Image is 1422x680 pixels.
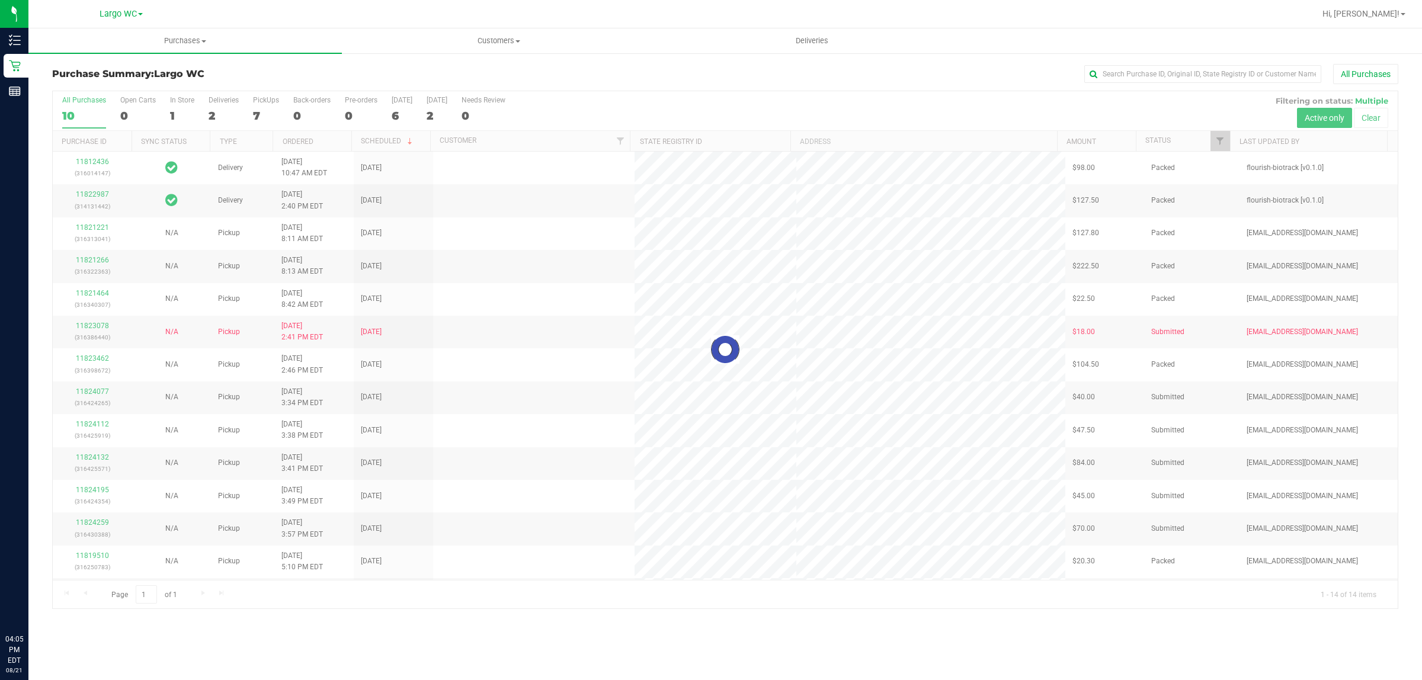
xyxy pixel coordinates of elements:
a: Deliveries [655,28,969,53]
span: Purchases [28,36,342,46]
span: Hi, [PERSON_NAME]! [1322,9,1399,18]
p: 08/21 [5,666,23,675]
inline-svg: Retail [9,60,21,72]
h3: Purchase Summary: [52,69,501,79]
input: Search Purchase ID, Original ID, State Registry ID or Customer Name... [1084,65,1321,83]
iframe: Resource center [12,585,47,621]
span: Largo WC [100,9,137,19]
span: Deliveries [780,36,844,46]
p: 04:05 PM EDT [5,634,23,666]
button: All Purchases [1333,64,1398,84]
a: Purchases [28,28,342,53]
iframe: Resource center unread badge [35,583,49,598]
span: Customers [342,36,655,46]
a: Customers [342,28,655,53]
span: Largo WC [154,68,204,79]
inline-svg: Inventory [9,34,21,46]
inline-svg: Reports [9,85,21,97]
